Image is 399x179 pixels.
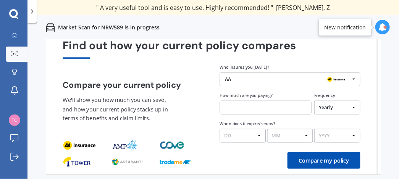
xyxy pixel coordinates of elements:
[111,140,137,151] img: provider_logo_1
[325,75,347,84] img: AA.webp
[288,152,360,169] button: Compare my policy
[63,81,203,90] h4: Compare your current policy
[111,156,144,168] img: provider_logo_1
[63,95,173,123] p: We'll show you how much you can save, and how your current policy stacks up in terms of benefits ...
[220,92,273,98] label: How much are you paying?
[160,140,186,151] img: provider_logo_2
[314,92,335,98] label: Frequency
[63,156,91,168] img: provider_logo_0
[160,156,192,168] img: provider_logo_2
[325,24,366,31] div: New notification
[9,114,20,126] img: 6b7e20cd4a37f5af365eb3a0a33b379f
[63,140,95,151] img: provider_logo_0
[220,121,275,126] label: When does it expire/renew?
[220,64,269,70] label: Who insures you [DATE]?
[225,77,231,82] div: AA
[58,24,160,31] p: Market Scan for NRW589 is in progress
[63,39,360,59] div: Find out how your current policy compares
[46,23,55,32] img: car.f15378c7a67c060ca3f3.svg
